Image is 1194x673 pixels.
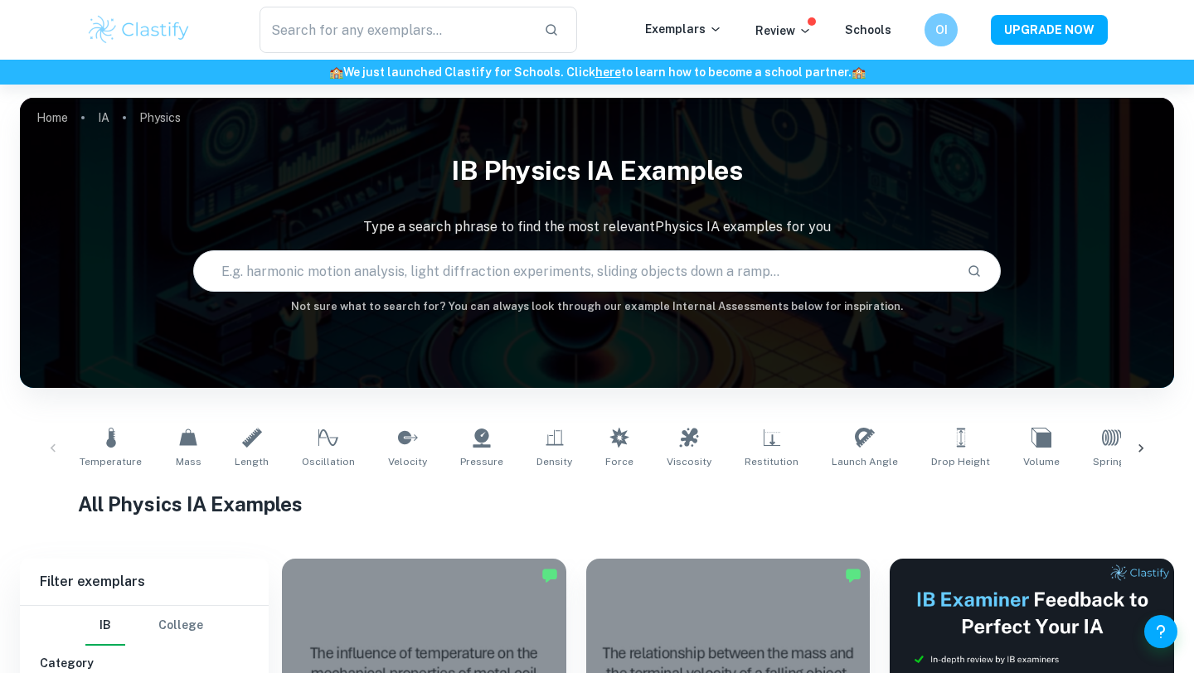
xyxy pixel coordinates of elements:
button: OI [925,13,958,46]
div: Filter type choice [85,606,203,646]
img: Marked [541,567,558,583]
p: Physics [139,109,181,127]
h1: IB Physics IA examples [20,144,1174,197]
span: Oscillation [302,454,355,469]
h6: We just launched Clastify for Schools. Click to learn how to become a school partner. [3,63,1191,81]
button: College [158,606,203,646]
input: E.g. harmonic motion analysis, light diffraction experiments, sliding objects down a ramp... [194,248,954,294]
span: Drop Height [931,454,990,469]
span: Length [235,454,269,469]
span: Pressure [460,454,503,469]
p: Type a search phrase to find the most relevant Physics IA examples for you [20,217,1174,237]
button: Help and Feedback [1144,615,1177,648]
h6: OI [932,21,951,39]
span: Springs [1093,454,1131,469]
a: Schools [845,23,891,36]
h6: Category [40,654,249,672]
input: Search for any exemplars... [260,7,531,53]
span: Restitution [745,454,798,469]
span: Volume [1023,454,1060,469]
h1: All Physics IA Examples [78,489,1117,519]
p: Review [755,22,812,40]
h6: Filter exemplars [20,559,269,605]
img: Clastify logo [86,13,192,46]
a: here [595,65,621,79]
a: Home [36,106,68,129]
span: Viscosity [667,454,711,469]
span: Force [605,454,633,469]
span: 🏫 [852,65,866,79]
a: IA [98,106,109,129]
span: 🏫 [329,65,343,79]
span: Mass [176,454,201,469]
span: Velocity [388,454,427,469]
span: Density [536,454,572,469]
img: Marked [845,567,862,583]
h6: Not sure what to search for? You can always look through our example Internal Assessments below f... [20,298,1174,315]
button: IB [85,606,125,646]
button: Search [960,257,988,285]
p: Exemplars [645,20,722,38]
span: Launch Angle [832,454,898,469]
span: Temperature [80,454,142,469]
button: UPGRADE NOW [991,15,1108,45]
